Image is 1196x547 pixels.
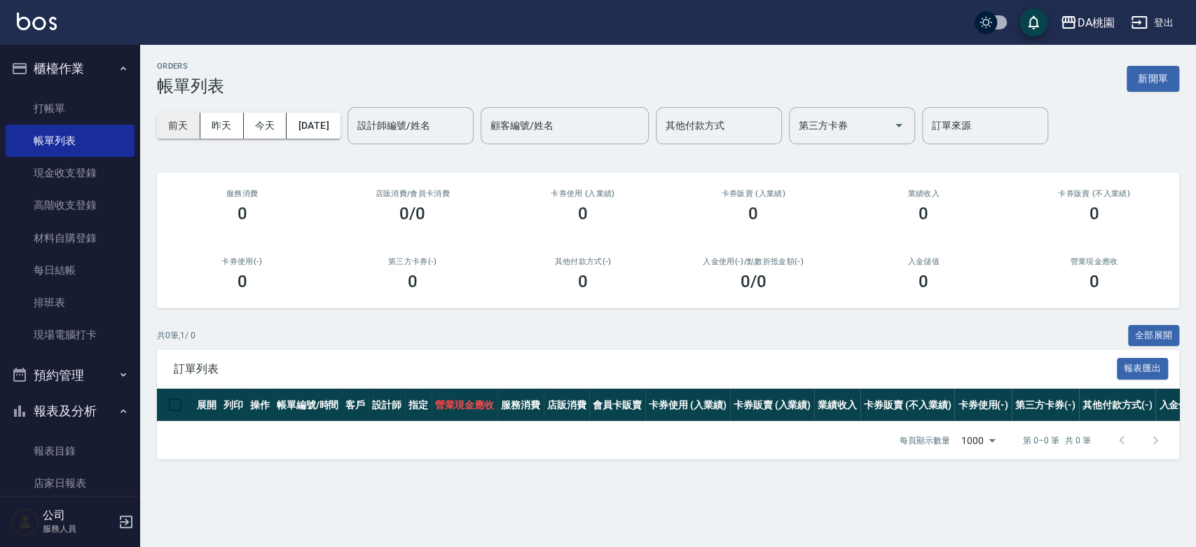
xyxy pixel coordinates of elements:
[193,389,220,422] th: 展開
[6,467,135,499] a: 店家日報表
[238,204,247,223] h3: 0
[1026,257,1162,266] h2: 營業現金應收
[578,204,588,223] h3: 0
[685,189,821,198] h2: 卡券販賣 (入業績)
[888,114,910,137] button: Open
[6,286,135,319] a: 排班表
[1128,325,1180,347] button: 全部展開
[220,389,247,422] th: 列印
[43,508,114,522] h5: 公司
[919,272,928,291] h3: 0
[855,189,992,198] h2: 業績收入
[344,189,481,198] h2: 店販消費 /會員卡消費
[157,62,224,71] h2: ORDERS
[6,357,135,394] button: 預約管理
[247,389,273,422] th: 操作
[157,329,195,342] p: 共 0 筆, 1 / 0
[578,272,588,291] h3: 0
[6,435,135,467] a: 報表目錄
[6,92,135,125] a: 打帳單
[1117,361,1169,375] a: 報表匯出
[1077,14,1114,32] div: DA桃園
[408,272,418,291] h3: 0
[174,189,310,198] h3: 服務消費
[6,254,135,286] a: 每日結帳
[1019,8,1047,36] button: save
[900,434,950,447] p: 每頁顯示數量
[399,204,425,223] h3: 0/0
[1127,66,1179,92] button: 新開單
[685,257,821,266] h2: 入金使用(-) /點數折抵金額(-)
[589,389,645,422] th: 會員卡販賣
[1089,272,1099,291] h3: 0
[43,522,114,535] p: 服務人員
[432,389,497,422] th: 營業現金應收
[157,76,224,96] h3: 帳單列表
[238,272,247,291] h3: 0
[1079,389,1156,422] th: 其他付款方式(-)
[514,257,651,266] h2: 其他付款方式(-)
[405,389,432,422] th: 指定
[6,189,135,221] a: 高階收支登錄
[287,113,340,139] button: [DATE]
[954,389,1012,422] th: 卡券使用(-)
[273,389,343,422] th: 帳單編號/時間
[174,257,310,266] h2: 卡券使用(-)
[6,50,135,87] button: 櫃檯作業
[645,389,730,422] th: 卡券使用 (入業績)
[17,13,57,30] img: Logo
[1026,189,1162,198] h2: 卡券販賣 (不入業績)
[6,393,135,429] button: 報表及分析
[514,189,651,198] h2: 卡券使用 (入業績)
[11,508,39,536] img: Person
[730,389,815,422] th: 卡券販賣 (入業績)
[369,389,405,422] th: 設計師
[497,389,544,422] th: 服務消費
[6,319,135,351] a: 現場電腦打卡
[244,113,287,139] button: 今天
[814,389,860,422] th: 業績收入
[1054,8,1120,37] button: DA桃園
[1089,204,1099,223] h3: 0
[174,362,1117,376] span: 訂單列表
[544,389,590,422] th: 店販消費
[6,125,135,157] a: 帳單列表
[344,257,481,266] h2: 第三方卡券(-)
[1117,358,1169,380] button: 報表匯出
[860,389,954,422] th: 卡券販賣 (不入業績)
[1023,434,1091,447] p: 第 0–0 筆 共 0 筆
[748,204,758,223] h3: 0
[741,272,767,291] h3: 0 /0
[6,222,135,254] a: 材料自購登錄
[956,422,1001,459] div: 1000
[342,389,369,422] th: 客戶
[1127,71,1179,85] a: 新開單
[157,113,200,139] button: 前天
[6,157,135,189] a: 現金收支登錄
[200,113,244,139] button: 昨天
[919,204,928,223] h3: 0
[855,257,992,266] h2: 入金儲值
[1012,389,1079,422] th: 第三方卡券(-)
[1125,10,1179,36] button: 登出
